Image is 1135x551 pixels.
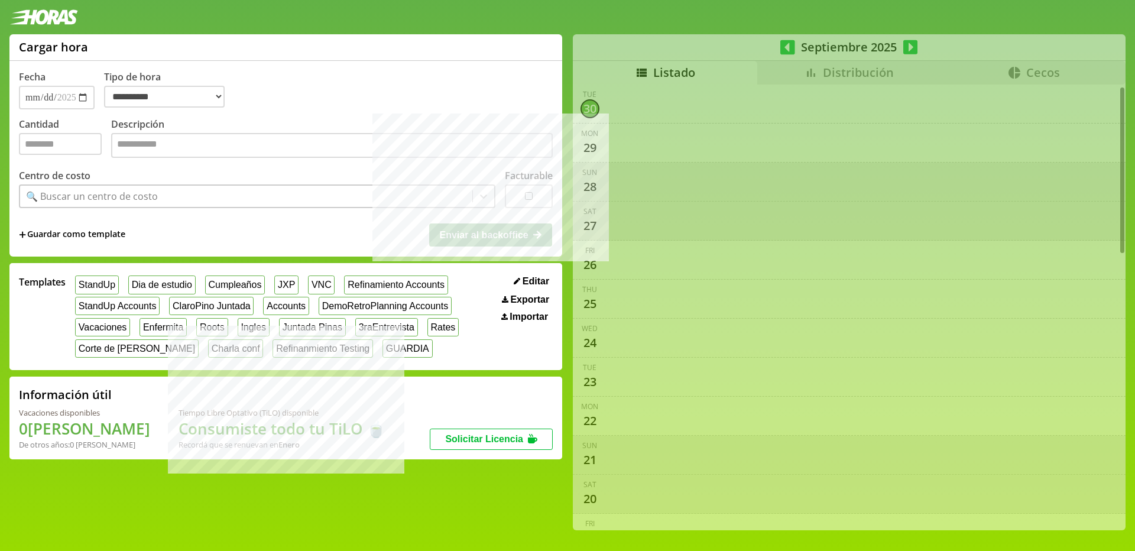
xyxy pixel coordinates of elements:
b: Enero [278,439,300,450]
label: Centro de costo [19,169,90,182]
span: + [19,228,26,241]
button: Ingles [238,318,270,336]
label: Fecha [19,70,46,83]
button: JXP [274,275,299,294]
span: Editar [523,276,549,287]
input: Cantidad [19,133,102,155]
button: Refinamiento Accounts [344,275,447,294]
span: Templates [19,275,66,289]
h1: Cargar hora [19,39,88,55]
div: Vacaciones disponibles [19,407,150,418]
button: Solicitar Licencia [430,429,553,450]
button: Refinanmiento Testing [273,339,373,358]
textarea: Descripción [111,133,553,158]
img: logotipo [9,9,78,25]
h1: 0 [PERSON_NAME] [19,418,150,439]
label: Cantidad [19,118,111,161]
button: Editar [510,275,553,287]
button: Rates [427,318,459,336]
button: 3raEntrevista [355,318,418,336]
button: Charla conf [208,339,263,358]
button: Cumpleaños [205,275,265,294]
button: Enfermita [140,318,187,336]
div: Tiempo Libre Optativo (TiLO) disponible [179,407,385,418]
button: DemoRetroPlanning Accounts [319,297,452,315]
button: StandUp [75,275,119,294]
button: Juntada Pinas [279,318,346,336]
span: Exportar [510,294,549,305]
h1: Consumiste todo tu TiLO 🍵 [179,418,385,439]
button: Exportar [498,294,553,306]
div: Recordá que se renuevan en [179,439,385,450]
span: +Guardar como template [19,228,125,241]
button: StandUp Accounts [75,297,160,315]
label: Tipo de hora [104,70,234,109]
button: Accounts [263,297,309,315]
div: 🔍 Buscar un centro de costo [26,190,158,203]
button: VNC [308,275,335,294]
div: De otros años: 0 [PERSON_NAME] [19,439,150,450]
button: Dia de estudio [128,275,196,294]
button: Corte de [PERSON_NAME] [75,339,199,358]
button: ClaroPino Juntada [169,297,254,315]
span: Solicitar Licencia [445,434,523,444]
label: Descripción [111,118,553,161]
button: GUARDIA [382,339,433,358]
select: Tipo de hora [104,86,225,108]
button: Roots [196,318,228,336]
label: Facturable [505,169,553,182]
span: Importar [510,312,548,322]
button: Vacaciones [75,318,130,336]
h2: Información útil [19,387,112,403]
